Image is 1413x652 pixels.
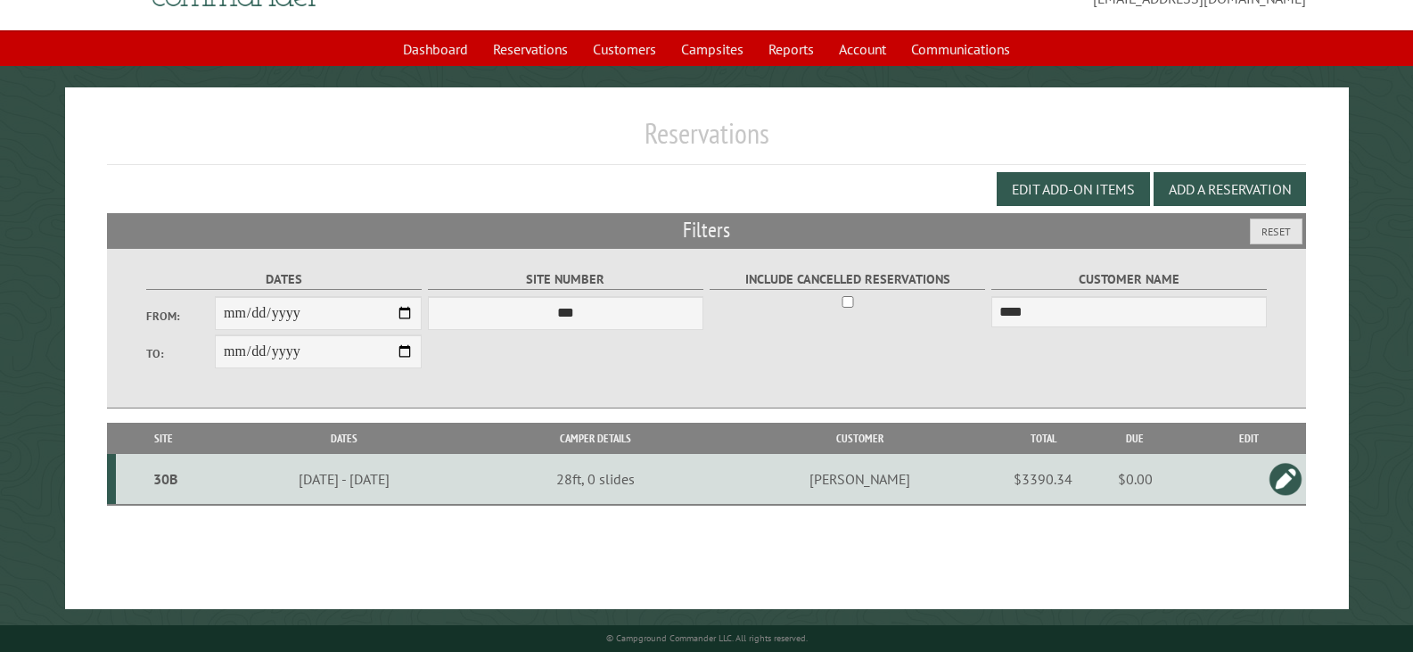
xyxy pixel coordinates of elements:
[107,213,1306,247] h2: Filters
[428,269,704,290] label: Site Number
[146,308,215,325] label: From:
[758,32,825,66] a: Reports
[479,454,712,505] td: 28ft, 0 slides
[1154,172,1306,206] button: Add a Reservation
[1079,454,1191,505] td: $0.00
[146,269,423,290] label: Dates
[1191,423,1306,454] th: Edit
[116,423,210,454] th: Site
[828,32,897,66] a: Account
[712,454,1007,505] td: [PERSON_NAME]
[107,116,1306,165] h1: Reservations
[146,345,215,362] label: To:
[710,269,986,290] label: Include Cancelled Reservations
[392,32,479,66] a: Dashboard
[213,470,475,488] div: [DATE] - [DATE]
[123,470,208,488] div: 30B
[1250,219,1302,244] button: Reset
[1079,423,1191,454] th: Due
[712,423,1007,454] th: Customer
[479,423,712,454] th: Camper Details
[482,32,579,66] a: Reservations
[582,32,667,66] a: Customers
[670,32,754,66] a: Campsites
[991,269,1268,290] label: Customer Name
[1007,423,1079,454] th: Total
[210,423,479,454] th: Dates
[1007,454,1079,505] td: $3390.34
[606,632,808,644] small: © Campground Commander LLC. All rights reserved.
[900,32,1021,66] a: Communications
[997,172,1150,206] button: Edit Add-on Items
